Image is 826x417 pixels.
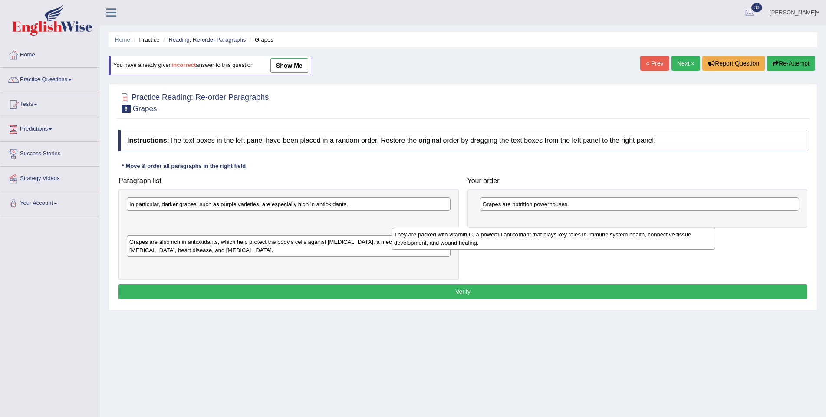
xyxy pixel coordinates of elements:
[115,36,130,43] a: Home
[127,197,451,211] div: In particular, darker grapes, such as purple varieties, are especially high in antioxidants.
[702,56,765,71] button: Report Question
[118,130,807,151] h4: The text boxes in the left panel have been placed in a random order. Restore the original order b...
[0,43,99,65] a: Home
[109,56,311,75] div: You have already given answer to this question
[0,191,99,213] a: Your Account
[118,91,269,113] h2: Practice Reading: Re-order Paragraphs
[767,56,815,71] button: Re-Attempt
[751,3,762,12] span: 36
[127,235,451,257] div: Grapes are also rich in antioxidants, which help protect the body's cells against [MEDICAL_DATA],...
[0,92,99,114] a: Tests
[0,68,99,89] a: Practice Questions
[132,36,159,44] li: Practice
[247,36,273,44] li: Grapes
[133,105,157,113] small: Grapes
[392,228,715,250] div: They are packed with vitamin C, a powerful antioxidant that plays key roles in immune system heal...
[0,117,99,139] a: Predictions
[671,56,700,71] a: Next »
[118,177,459,185] h4: Paragraph list
[480,197,800,211] div: Grapes are nutrition powerhouses.
[168,36,246,43] a: Reading: Re-order Paragraphs
[172,62,196,69] b: incorrect
[122,105,131,113] span: 6
[640,56,669,71] a: « Prev
[0,142,99,164] a: Success Stories
[0,167,99,188] a: Strategy Videos
[118,284,807,299] button: Verify
[118,162,249,171] div: * Move & order all paragraphs in the right field
[270,58,308,73] a: show me
[127,137,169,144] b: Instructions:
[467,177,808,185] h4: Your order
